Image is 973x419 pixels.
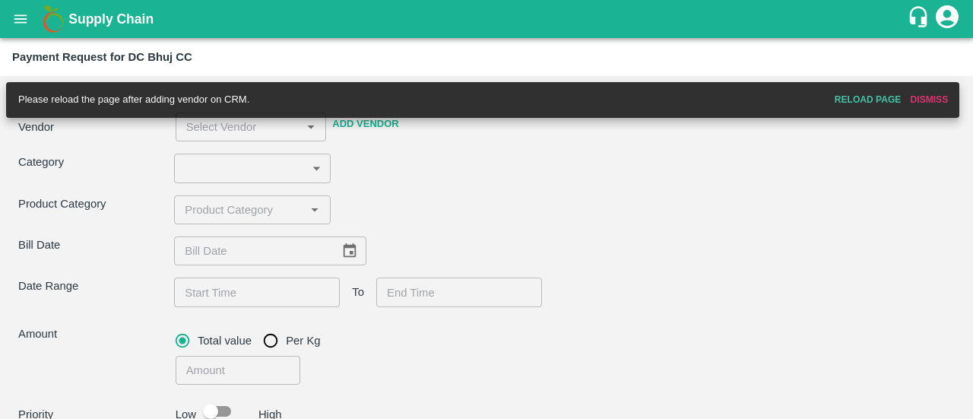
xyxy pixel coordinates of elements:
div: account of current user [933,3,961,35]
button: Choose date [335,236,364,265]
span: To [352,284,364,300]
button: Dismiss [905,89,953,111]
input: Amount [176,356,300,385]
input: Choose date [376,278,531,306]
button: Reload Page [831,89,905,111]
div: payment_amount_type [176,325,333,356]
img: logo [38,4,68,34]
b: Payment Request for DC Bhuj CC [12,51,192,63]
p: Amount [18,325,170,342]
button: Add Vendor [326,111,404,138]
button: open drawer [3,2,38,37]
input: Bill Date [174,236,329,265]
b: Supply Chain [68,11,154,27]
p: Category [18,154,174,170]
a: Supply Chain [68,8,907,30]
span: Per Kg [286,332,320,349]
input: Choose date [174,278,329,306]
button: Open [301,117,321,137]
button: Open [305,200,325,220]
p: Vendor [18,119,170,135]
p: Date Range [18,278,174,294]
div: Please reload the page after adding vendor on CRM. [18,87,249,113]
input: Product Category [179,200,300,220]
p: Product Category [18,195,174,212]
input: Select Vendor [180,117,277,137]
div: customer-support [907,5,933,33]
p: Bill Date [18,236,174,253]
span: Total value [198,332,252,349]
